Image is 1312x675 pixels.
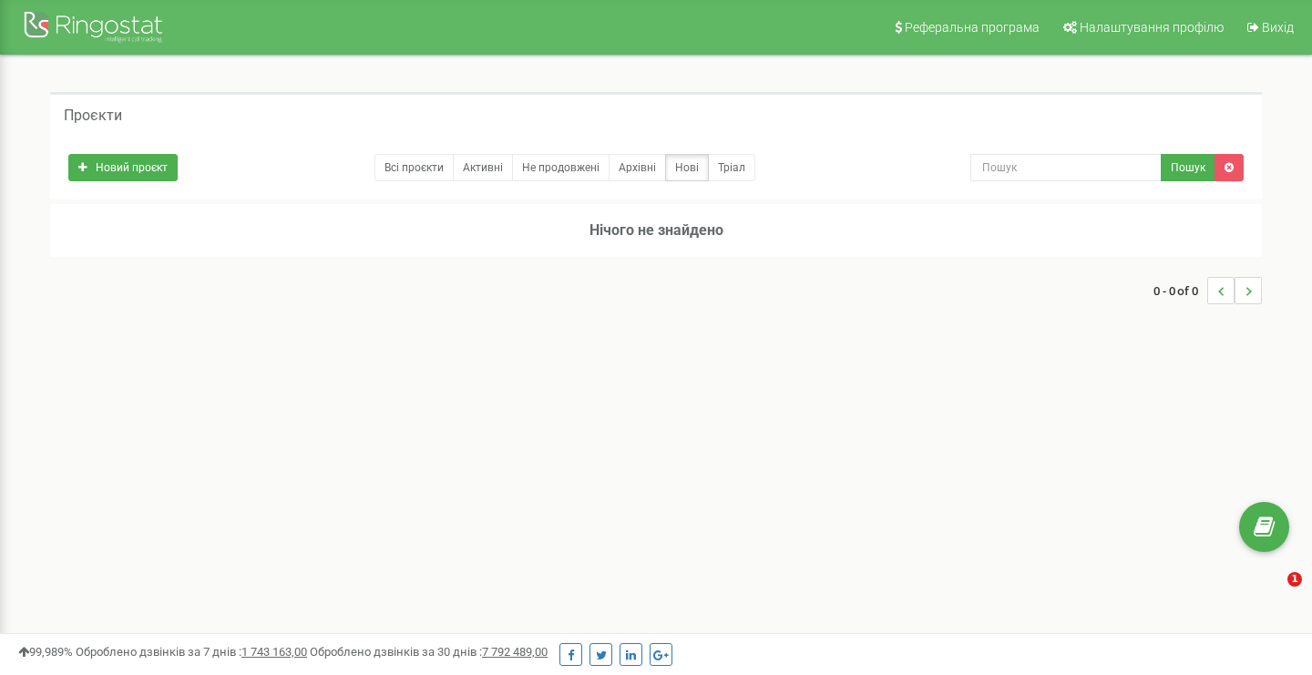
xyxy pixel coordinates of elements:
span: Налаштування профілю [1080,20,1224,35]
input: Пошук [970,154,1162,181]
span: 99,989% [18,645,73,659]
a: Тріал [708,154,755,181]
span: 0 - 0 of 0 [1153,277,1207,304]
span: Вихід [1262,20,1294,35]
h3: Нічого не знайдено [50,204,1262,257]
a: Архівні [609,154,666,181]
span: 1 [1287,572,1302,587]
button: Пошук [1161,154,1215,181]
a: Не продовжені [512,154,610,181]
a: Нові [665,154,709,181]
iframe: Intercom live chat [1250,572,1294,616]
span: Оброблено дзвінків за 7 днів : [76,645,307,659]
u: 1 743 163,00 [241,645,307,659]
a: Всі проєкти [374,154,454,181]
nav: ... [1153,259,1262,322]
span: Реферальна програма [905,20,1040,35]
u: 7 792 489,00 [482,645,548,659]
h5: Проєкти [64,107,122,124]
span: Оброблено дзвінків за 30 днів : [310,645,548,659]
a: Активні [453,154,513,181]
a: Новий проєкт [68,154,178,181]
